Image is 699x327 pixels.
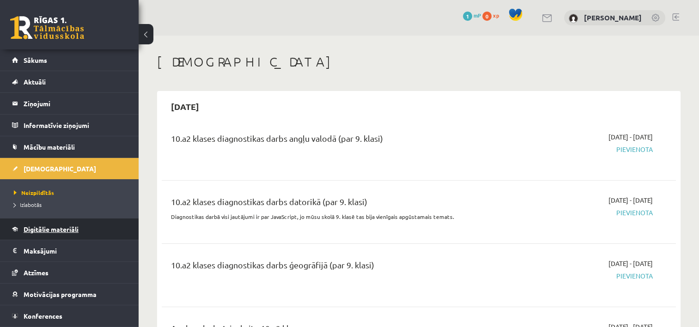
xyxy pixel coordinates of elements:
div: 10.a2 klases diagnostikas darbs datorikā (par 9. klasi) [171,195,487,212]
p: Diagnostikas darbā visi jautājumi ir par JavaScript, jo mūsu skolā 9. klasē tas bija vienīgais ap... [171,212,487,221]
span: [DATE] - [DATE] [608,259,653,268]
a: [PERSON_NAME] [584,13,642,22]
a: 0 xp [482,12,504,19]
a: Izlabotās [14,200,129,209]
span: Pievienota [501,145,653,154]
span: Sākums [24,56,47,64]
span: Motivācijas programma [24,290,97,298]
span: Konferences [24,312,62,320]
span: Mācību materiāli [24,143,75,151]
span: 1 [463,12,472,21]
a: Neizpildītās [14,188,129,197]
span: Atzīmes [24,268,49,277]
span: [DATE] - [DATE] [608,132,653,142]
a: Konferences [12,305,127,327]
a: Ziņojumi [12,93,127,114]
img: Kristīne Vītola [569,14,578,23]
a: Atzīmes [12,262,127,283]
span: Izlabotās [14,201,42,208]
span: Aktuāli [24,78,46,86]
span: Pievienota [501,271,653,281]
span: Pievienota [501,208,653,218]
span: [DATE] - [DATE] [608,195,653,205]
h1: [DEMOGRAPHIC_DATA] [157,54,681,70]
span: mP [474,12,481,19]
a: Sākums [12,49,127,71]
a: Maksājumi [12,240,127,261]
h2: [DATE] [162,96,208,117]
a: [DEMOGRAPHIC_DATA] [12,158,127,179]
legend: Informatīvie ziņojumi [24,115,127,136]
a: 1 mP [463,12,481,19]
div: 10.a2 klases diagnostikas darbs ģeogrāfijā (par 9. klasi) [171,259,487,276]
span: 0 [482,12,492,21]
legend: Maksājumi [24,240,127,261]
div: 10.a2 klases diagnostikas darbs angļu valodā (par 9. klasi) [171,132,487,149]
span: Neizpildītās [14,189,54,196]
a: Aktuāli [12,71,127,92]
span: Digitālie materiāli [24,225,79,233]
a: Digitālie materiāli [12,218,127,240]
a: Informatīvie ziņojumi [12,115,127,136]
a: Mācību materiāli [12,136,127,157]
a: Motivācijas programma [12,284,127,305]
span: [DEMOGRAPHIC_DATA] [24,164,96,173]
a: Rīgas 1. Tālmācības vidusskola [10,16,84,39]
legend: Ziņojumi [24,93,127,114]
span: xp [493,12,499,19]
